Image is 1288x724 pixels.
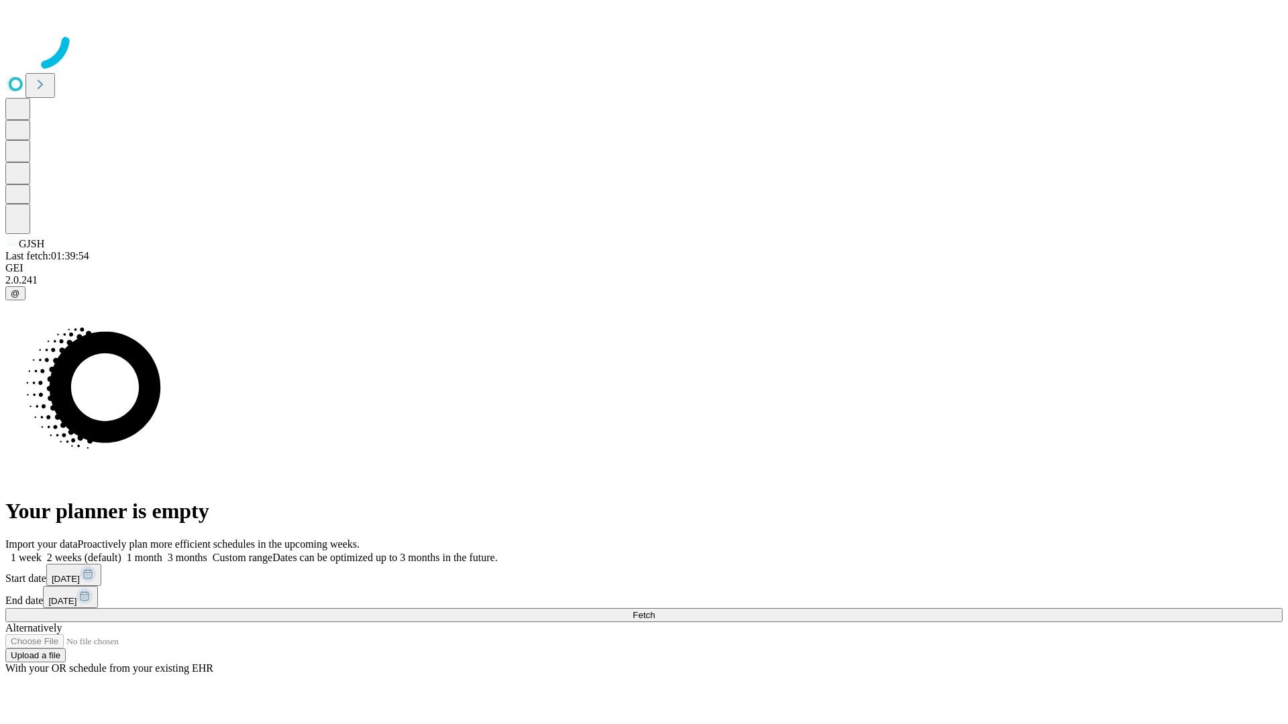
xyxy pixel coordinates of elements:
[47,552,121,563] span: 2 weeks (default)
[5,648,66,662] button: Upload a file
[5,586,1283,608] div: End date
[272,552,497,563] span: Dates can be optimized up to 3 months in the future.
[633,610,655,620] span: Fetch
[5,538,78,550] span: Import your data
[127,552,162,563] span: 1 month
[48,596,76,606] span: [DATE]
[5,662,213,674] span: With your OR schedule from your existing EHR
[78,538,360,550] span: Proactively plan more efficient schedules in the upcoming weeks.
[11,288,20,298] span: @
[213,552,272,563] span: Custom range
[19,238,44,249] span: GJSH
[5,608,1283,622] button: Fetch
[5,262,1283,274] div: GEI
[168,552,207,563] span: 3 months
[43,586,98,608] button: [DATE]
[5,499,1283,524] h1: Your planner is empty
[11,552,42,563] span: 1 week
[46,564,101,586] button: [DATE]
[5,564,1283,586] div: Start date
[52,574,80,584] span: [DATE]
[5,250,89,261] span: Last fetch: 01:39:54
[5,274,1283,286] div: 2.0.241
[5,286,25,300] button: @
[5,622,62,633] span: Alternatively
